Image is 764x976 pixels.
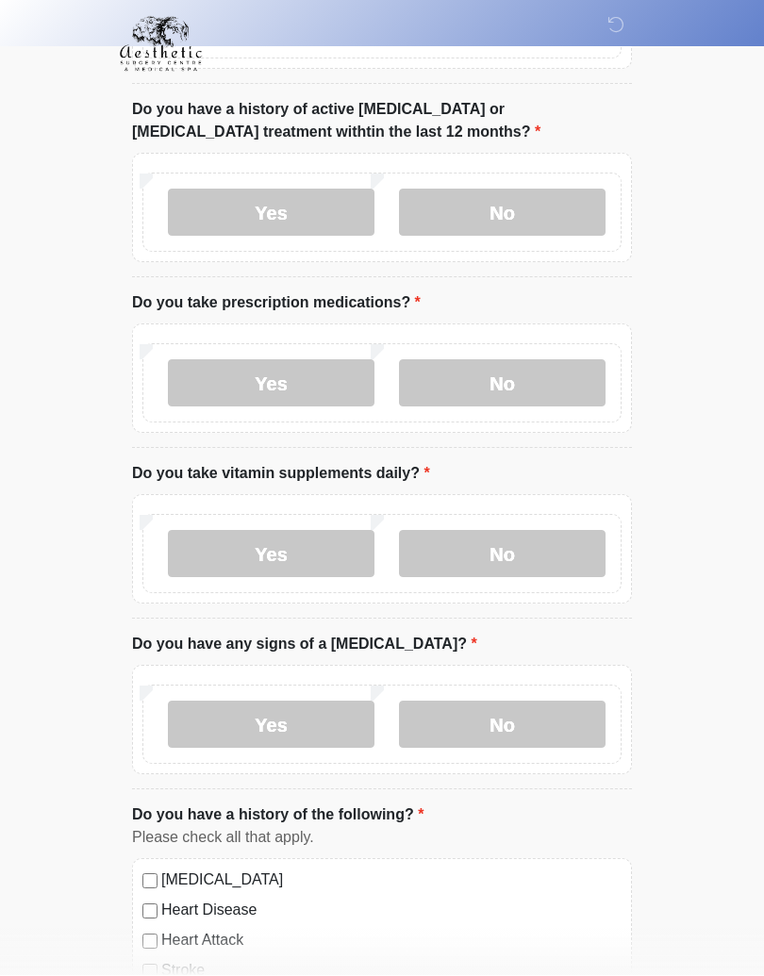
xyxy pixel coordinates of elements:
label: Do you take prescription medications? [132,292,421,315]
label: No [399,360,606,407]
label: Yes [168,531,374,578]
label: Heart Attack [161,930,622,952]
input: Heart Disease [142,904,158,919]
label: [MEDICAL_DATA] [161,869,622,892]
label: No [399,702,606,749]
label: Yes [168,360,374,407]
label: Do you have any signs of a [MEDICAL_DATA]? [132,634,477,656]
label: Yes [168,190,374,237]
label: No [399,190,606,237]
label: Do you take vitamin supplements daily? [132,463,430,486]
div: Please check all that apply. [132,827,632,850]
input: Heart Attack [142,935,158,950]
label: Do you have a history of active [MEDICAL_DATA] or [MEDICAL_DATA] treatment withtin the last 12 mo... [132,99,632,144]
label: Do you have a history of the following? [132,804,424,827]
label: No [399,531,606,578]
label: Yes [168,702,374,749]
input: [MEDICAL_DATA] [142,874,158,889]
label: Heart Disease [161,900,622,922]
img: Aesthetic Surgery Centre, PLLC Logo [113,14,208,74]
